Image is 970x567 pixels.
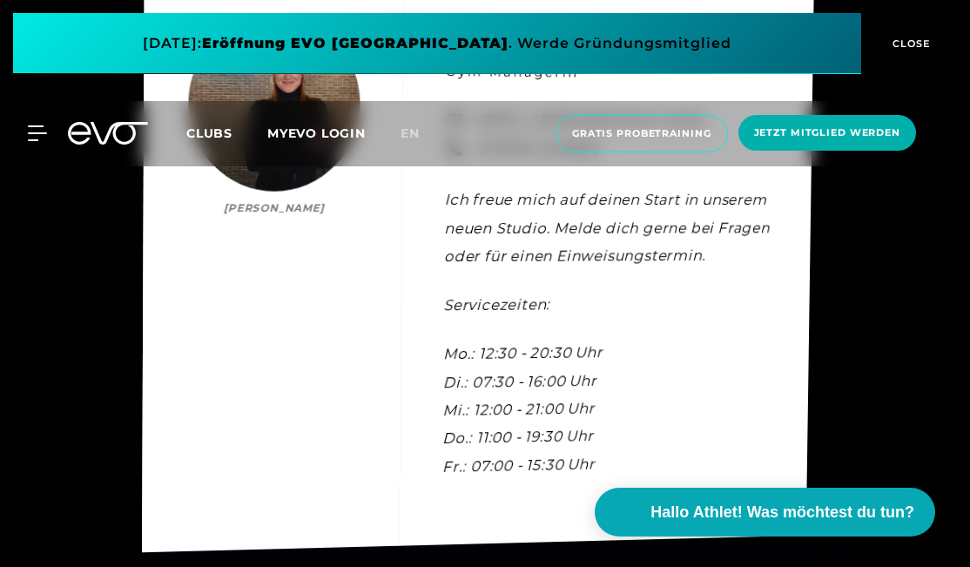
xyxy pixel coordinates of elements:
[401,125,420,141] span: en
[595,488,935,537] button: Hallo Athlet! Was möchtest du tun?
[861,13,957,74] button: CLOSE
[650,501,914,524] span: Hallo Athlet! Was möchtest du tun?
[267,125,366,141] a: MYEVO LOGIN
[401,124,441,144] a: en
[186,125,232,141] span: Clubs
[186,125,267,141] a: Clubs
[754,125,900,140] span: Jetzt Mitglied werden
[888,36,931,51] span: CLOSE
[550,115,733,152] a: Gratis Probetraining
[572,126,711,141] span: Gratis Probetraining
[733,115,921,152] a: Jetzt Mitglied werden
